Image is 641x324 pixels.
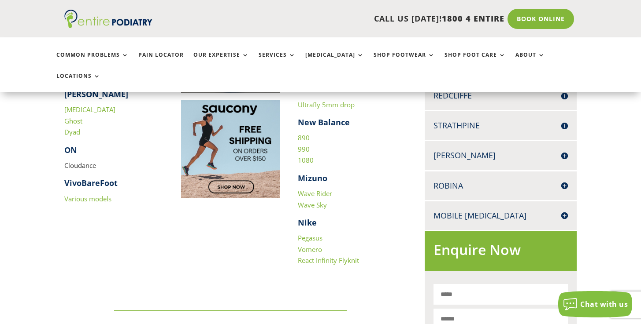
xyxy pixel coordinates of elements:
[298,173,327,183] strong: Mizuno
[298,117,350,127] strong: New Balance
[434,90,568,101] h4: Redcliffe
[434,120,568,131] h4: Strathpine
[138,52,184,71] a: Pain Locator
[64,89,128,99] strong: [PERSON_NAME]
[515,52,545,71] a: About
[64,116,82,125] a: Ghost
[259,52,296,71] a: Services
[56,73,100,92] a: Locations
[434,240,568,264] h2: Enquire Now
[298,156,314,164] a: 1080
[558,291,632,317] button: Chat with us
[374,52,435,71] a: Shop Footwear
[64,145,77,155] strong: ON
[298,100,355,109] a: Ultrafly 5mm drop
[298,189,332,198] a: Wave Rider
[298,233,322,242] a: Pegasus
[298,133,310,142] a: 890
[434,180,568,191] h4: Robina
[305,52,364,71] a: [MEDICAL_DATA]
[508,9,574,29] a: Book Online
[64,10,152,28] img: logo (1)
[64,194,111,203] a: Various models
[298,145,310,153] a: 990
[56,52,129,71] a: Common Problems
[298,217,317,228] strong: Nike
[298,200,327,209] a: Wave Sky
[298,245,322,254] a: Vomero
[434,210,568,221] h4: Mobile [MEDICAL_DATA]
[64,178,118,188] strong: VivoBareFoot
[298,256,359,265] a: React Infinity Flyknit
[445,52,506,71] a: Shop Foot Care
[434,150,568,161] h4: [PERSON_NAME]
[442,13,504,24] span: 1800 4 ENTIRE
[193,52,249,71] a: Our Expertise
[64,127,80,136] a: Dyad
[64,21,152,30] a: Entire Podiatry
[182,13,504,25] p: CALL US [DATE]!
[64,160,163,178] p: Cloudance
[64,105,115,114] a: [MEDICAL_DATA]
[580,299,628,309] span: Chat with us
